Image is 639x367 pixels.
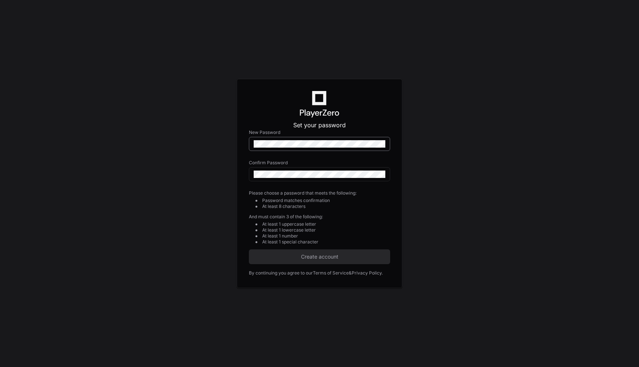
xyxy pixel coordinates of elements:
[313,270,349,276] a: Terms of Service
[249,129,390,135] label: New Password
[262,221,390,227] div: At least 1 uppercase letter
[262,233,390,239] div: At least 1 number
[249,249,390,264] button: Create account
[262,239,390,245] div: At least 1 special character
[262,227,390,233] div: At least 1 lowercase letter
[249,190,390,196] div: Please choose a password that meets the following:
[249,121,390,129] p: Set your password
[262,203,390,209] div: At least 8 characters
[249,253,390,260] span: Create account
[352,270,383,276] a: Privacy Policy.
[262,198,390,203] div: Password matches confirmation
[249,160,390,166] label: Confirm Password
[249,214,390,220] div: And must contain 3 of the following:
[349,270,352,276] div: &
[249,270,313,276] div: By continuing you agree to our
